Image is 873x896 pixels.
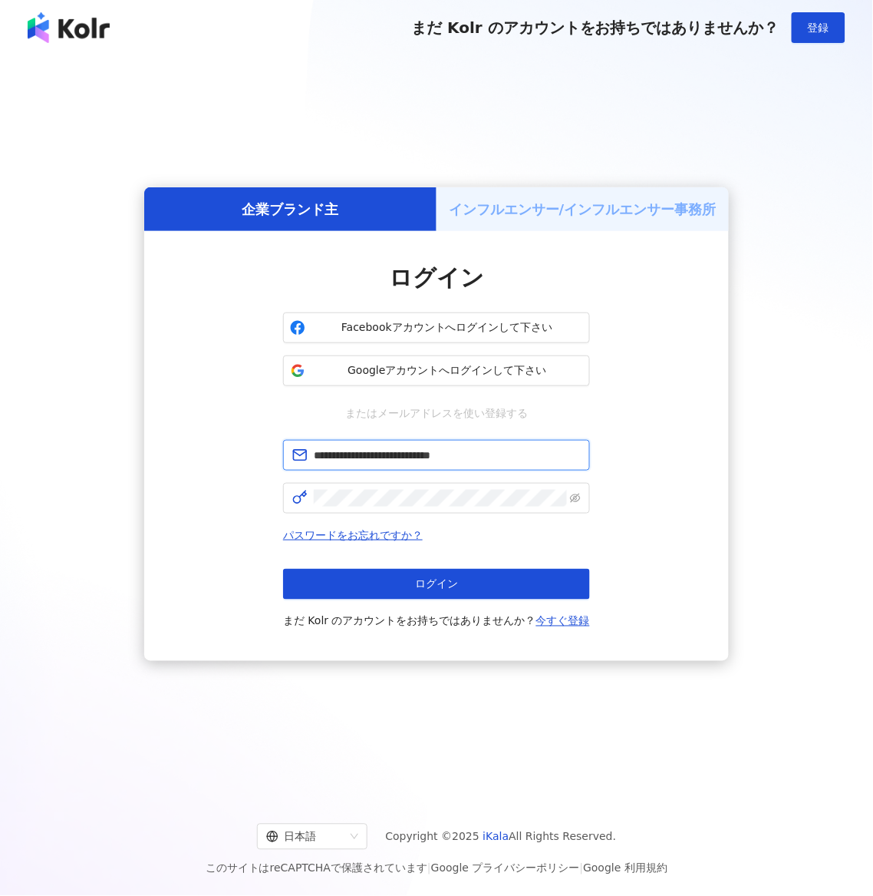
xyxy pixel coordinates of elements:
span: またはメールアドレスを使い登録する [334,405,539,422]
span: ログイン [389,264,484,291]
a: Google 利用規約 [583,862,667,875]
span: まだ Kolr のアカウントをお持ちではありませんか？ [283,612,590,630]
a: Google プライバシーポリシー [431,862,580,875]
h5: インフルエンサー/インフルエンサー事務所 [449,200,717,219]
a: iKala [483,831,509,843]
button: 登録 [792,12,845,43]
button: Googleアカウントへログインして下さい [283,355,590,386]
div: 日本語 [266,825,344,849]
span: Copyright © 2025 All Rights Reserved. [386,828,617,846]
span: 登録 [808,21,829,34]
button: ログイン [283,569,590,600]
span: Googleアカウントへログインして下さい [311,363,583,379]
span: ログイン [415,578,458,590]
h5: 企業ブランド主 [242,200,339,219]
a: パスワードをお忘れですか？ [283,529,423,541]
img: logo [28,12,110,43]
span: このサイトはreCAPTCHAで保護されています [206,859,668,878]
span: | [580,862,584,875]
span: まだ Kolr のアカウントをお持ちではありませんか？ [411,18,779,37]
button: Facebookアカウントへログインして下さい [283,312,590,343]
span: Facebookアカウントへログインして下さい [311,320,583,336]
span: eye-invisible [570,493,581,504]
span: | [427,862,431,875]
a: 今すぐ登録 [536,615,590,627]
